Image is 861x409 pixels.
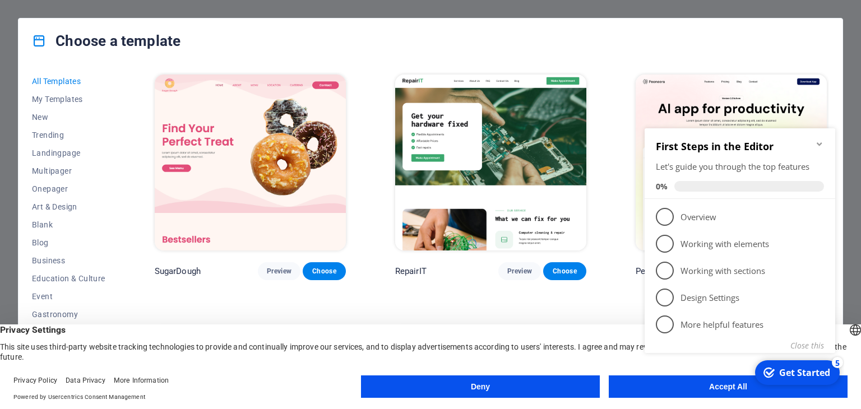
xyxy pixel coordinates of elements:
span: Business [32,256,105,265]
span: New [32,113,105,122]
span: Choose [552,267,577,276]
li: Design Settings [4,168,195,194]
img: Peoneera [636,75,827,250]
button: New [32,108,105,126]
span: All Templates [32,77,105,86]
button: Multipager [32,162,105,180]
p: Peoneera [636,266,672,277]
span: Blank [32,220,105,229]
li: Working with elements [4,114,195,141]
p: Design Settings [40,175,175,187]
button: Event [32,287,105,305]
span: Landingpage [32,148,105,157]
span: Preview [507,267,532,276]
button: Preview [258,262,300,280]
button: Choose [543,262,586,280]
button: All Templates [32,72,105,90]
span: 0% [16,64,34,75]
span: Choose [312,267,336,276]
p: Working with elements [40,122,175,133]
div: Get Started [139,250,190,262]
p: More helpful features [40,202,175,214]
button: Landingpage [32,144,105,162]
span: My Templates [32,95,105,104]
img: RepairIT [395,75,586,250]
button: Choose [303,262,345,280]
button: My Templates [32,90,105,108]
span: Trending [32,131,105,140]
button: Onepager [32,180,105,198]
div: Get Started 5 items remaining, 0% complete [115,244,200,268]
li: Working with sections [4,141,195,168]
button: Gastronomy [32,305,105,323]
p: RepairIT [395,266,427,277]
img: SugarDough [155,75,346,250]
button: Preview [498,262,541,280]
span: Event [32,292,105,301]
li: More helpful features [4,194,195,221]
span: Preview [267,267,291,276]
button: Blank [32,216,105,234]
h4: Choose a template [32,32,180,50]
li: Overview [4,87,195,114]
h2: First Steps in the Editor [16,23,184,36]
div: Minimize checklist [175,23,184,32]
span: Education & Culture [32,274,105,283]
button: Blog [32,234,105,252]
div: 5 [192,240,203,252]
button: Trending [32,126,105,144]
span: Blog [32,238,105,247]
p: Working with sections [40,148,175,160]
button: Close this [150,224,184,234]
span: Art & Design [32,202,105,211]
span: Onepager [32,184,105,193]
button: Art & Design [32,198,105,216]
span: Multipager [32,166,105,175]
div: Let's guide you through the top features [16,44,184,56]
p: SugarDough [155,266,201,277]
button: Business [32,252,105,269]
span: Gastronomy [32,310,105,319]
p: Overview [40,95,175,106]
button: Education & Culture [32,269,105,287]
button: Health [32,323,105,341]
